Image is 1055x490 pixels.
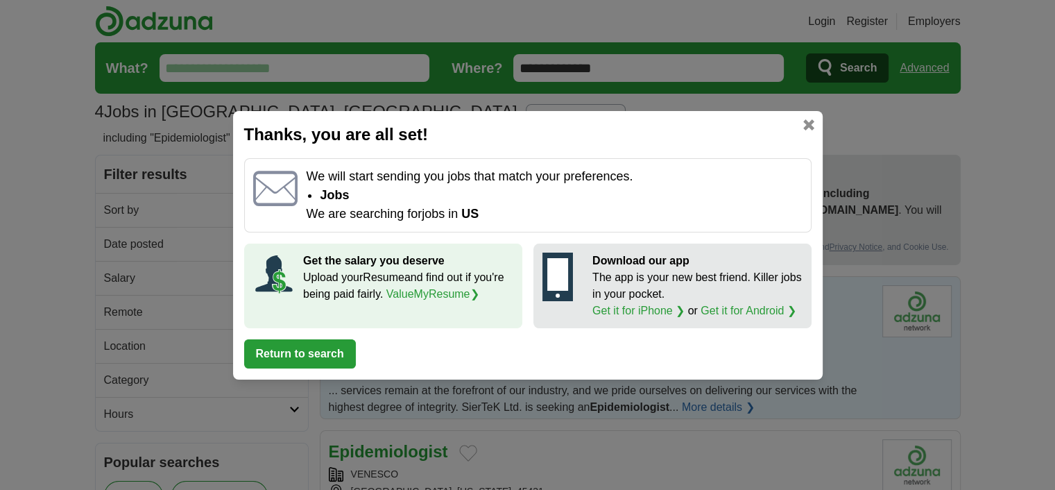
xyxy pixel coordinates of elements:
span: US [461,207,479,221]
p: The app is your new best friend. Killer jobs in your pocket. or [592,269,803,319]
li: jobs [320,186,802,205]
button: Return to search [244,339,356,369]
a: Get it for iPhone ❯ [592,305,685,316]
p: We are searching for jobs in [306,205,802,223]
a: ValueMyResume❯ [386,288,479,300]
h2: Thanks, you are all set! [244,122,812,147]
p: Download our app [592,253,803,269]
p: Upload your Resume and find out if you're being paid fairly. [303,269,513,303]
p: We will start sending you jobs that match your preferences. [306,167,802,186]
p: Get the salary you deserve [303,253,513,269]
a: Get it for Android ❯ [701,305,796,316]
